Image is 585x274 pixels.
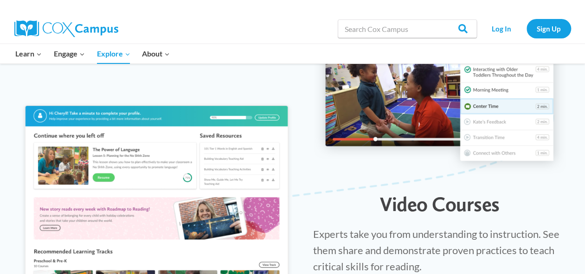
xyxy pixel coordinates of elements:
[380,192,500,216] span: Video Courses
[48,44,91,63] button: Child menu of Engage
[136,44,176,63] button: Child menu of About
[14,20,118,37] img: Cox Campus
[91,44,136,63] button: Child menu of Explore
[527,19,571,38] a: Sign Up
[313,19,566,174] img: course-video-preview
[313,228,559,273] span: Experts take you from understanding to instruction. See them share and demonstrate proven practic...
[338,19,477,38] input: Search Cox Campus
[482,19,571,38] nav: Secondary Navigation
[10,44,48,63] button: Child menu of Learn
[482,19,522,38] a: Log In
[10,44,176,63] nav: Primary Navigation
